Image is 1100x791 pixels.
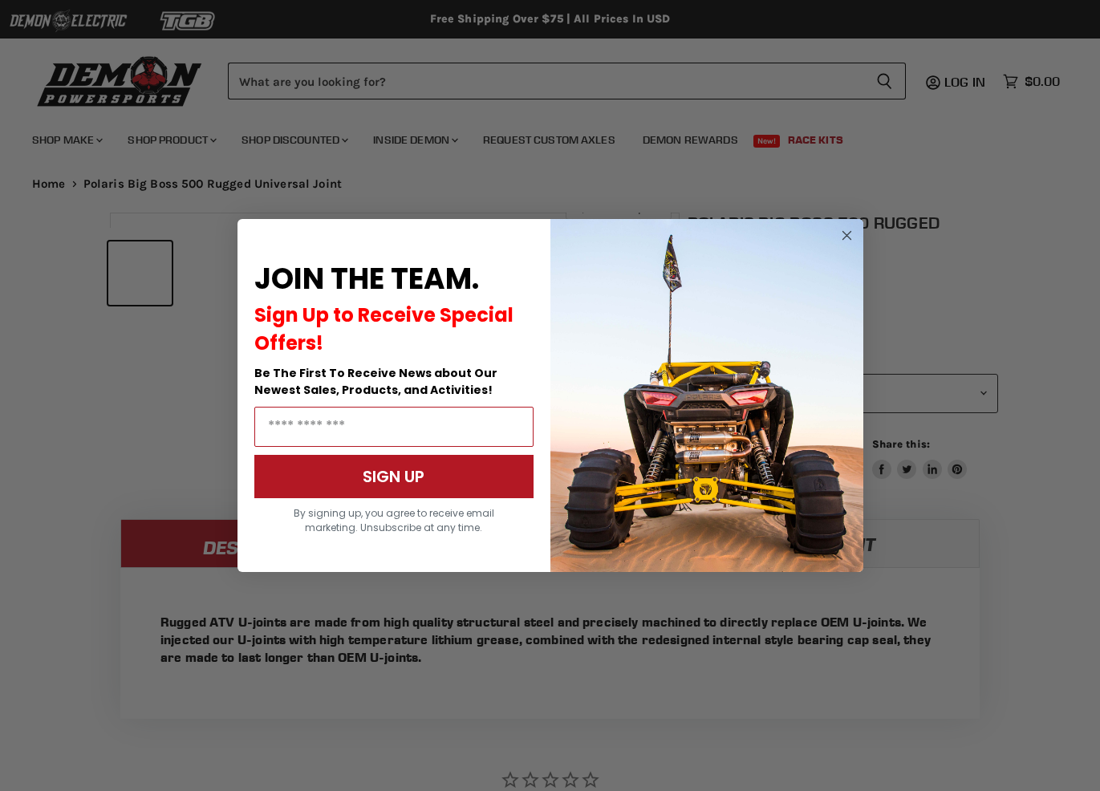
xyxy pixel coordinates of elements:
[254,455,534,498] button: SIGN UP
[254,407,534,447] input: Email Address
[254,365,497,398] span: Be The First To Receive News about Our Newest Sales, Products, and Activities!
[837,225,857,245] button: Close dialog
[294,506,494,534] span: By signing up, you agree to receive email marketing. Unsubscribe at any time.
[254,302,513,356] span: Sign Up to Receive Special Offers!
[550,219,863,572] img: a9095488-b6e7-41ba-879d-588abfab540b.jpeg
[254,258,479,299] span: JOIN THE TEAM.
